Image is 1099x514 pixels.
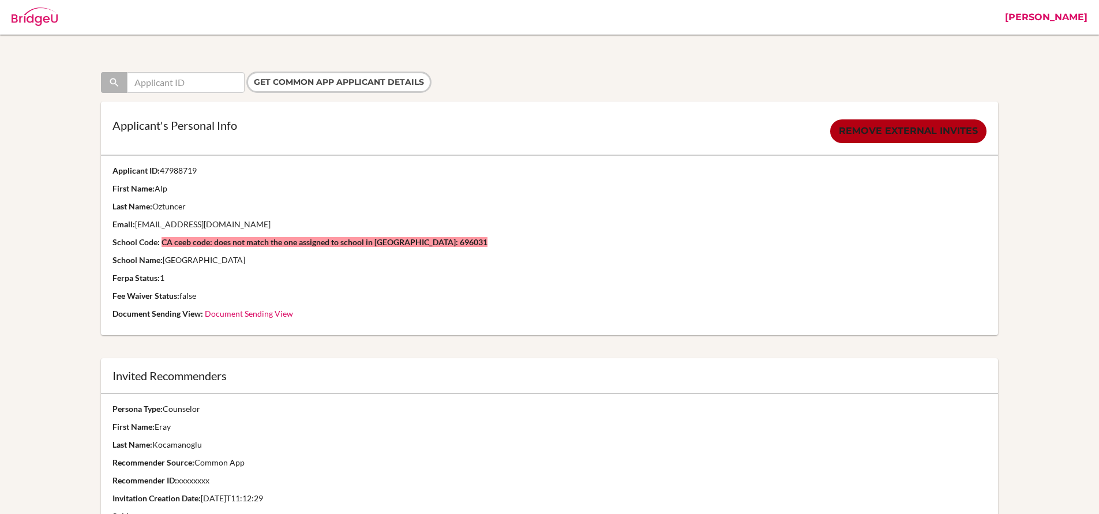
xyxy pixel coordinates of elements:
[112,255,163,265] strong: School Name:
[112,119,237,131] p: Applicant's Personal Info
[112,237,160,247] strong: School Code:
[112,475,177,485] strong: Recommender ID:
[162,237,487,247] strong: CA ceeb code: does not match the one assigned to school in [GEOGRAPHIC_DATA]: 696031
[112,493,986,504] p: [DATE]T11:12:29
[112,440,152,449] strong: Last Name:
[112,404,163,414] strong: Persona Type:
[112,475,986,486] p: xxxxxxxx
[112,219,135,229] strong: Email:
[112,291,179,301] strong: Fee Waiver Status:
[112,422,155,432] strong: First Name:
[112,457,986,468] p: Common App
[830,119,987,143] a: Remove external invites
[127,72,245,93] input: Applicant ID
[112,457,194,467] strong: Recommender Source:
[112,309,203,318] strong: Document Sending View:
[112,273,160,283] strong: Ferpa Status:
[112,165,986,177] p: 47988719
[69,9,252,26] div: Admin: Common App User Details
[112,493,201,503] strong: Invitation Creation Date:
[112,201,152,211] strong: Last Name:
[112,183,986,194] p: Alp
[112,201,986,212] p: Oztuncer
[12,7,58,26] img: Bridge-U
[112,370,986,381] div: Invited Recommenders
[112,254,986,266] p: [GEOGRAPHIC_DATA]
[112,272,986,284] p: 1
[112,183,155,193] strong: First Name:
[112,439,986,451] p: Kocamanoglu
[112,290,986,302] p: false
[246,72,432,93] input: Get Common App applicant details
[112,166,160,175] strong: Applicant ID:
[112,403,986,415] p: Counselor
[205,309,293,318] a: Document Sending View
[112,219,986,230] p: [EMAIL_ADDRESS][DOMAIN_NAME]
[112,421,986,433] p: Eray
